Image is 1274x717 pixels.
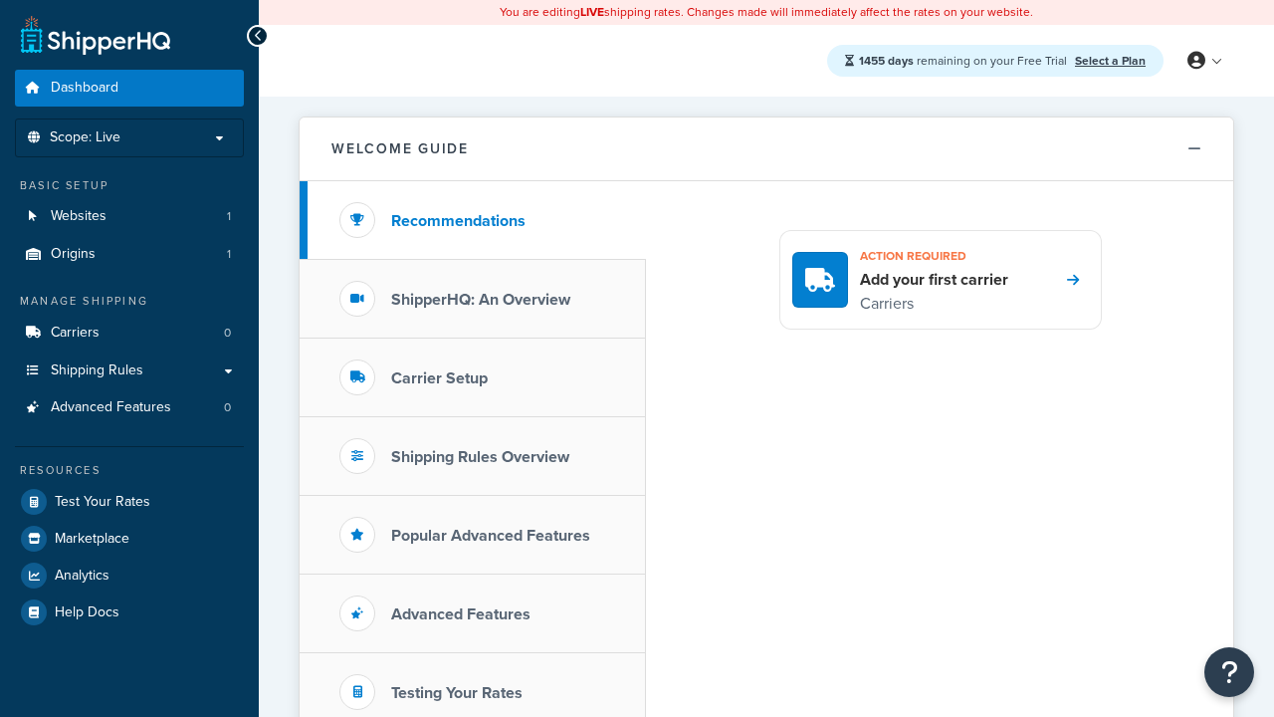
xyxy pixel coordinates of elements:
[51,362,143,379] span: Shipping Rules
[859,52,1070,70] span: remaining on your Free Trial
[860,269,1008,291] h4: Add your first carrier
[224,399,231,416] span: 0
[51,325,100,342] span: Carriers
[15,236,244,273] li: Origins
[391,684,523,702] h3: Testing Your Rates
[15,389,244,426] li: Advanced Features
[50,129,120,146] span: Scope: Live
[15,198,244,235] li: Websites
[391,527,590,545] h3: Popular Advanced Features
[227,246,231,263] span: 1
[15,198,244,235] a: Websites1
[391,605,531,623] h3: Advanced Features
[55,604,119,621] span: Help Docs
[224,325,231,342] span: 0
[15,389,244,426] a: Advanced Features0
[1075,52,1146,70] a: Select a Plan
[51,246,96,263] span: Origins
[391,448,569,466] h3: Shipping Rules Overview
[227,208,231,225] span: 1
[331,141,469,156] h2: Welcome Guide
[15,484,244,520] a: Test Your Rates
[860,291,1008,317] p: Carriers
[15,315,244,352] li: Carriers
[391,291,570,309] h3: ShipperHQ: An Overview
[15,70,244,107] a: Dashboard
[51,399,171,416] span: Advanced Features
[1204,647,1254,697] button: Open Resource Center
[15,595,244,630] a: Help Docs
[15,315,244,352] a: Carriers0
[15,353,244,389] a: Shipping Rules
[15,558,244,594] a: Analytics
[580,3,604,21] b: LIVE
[859,52,914,70] strong: 1455 days
[55,531,129,548] span: Marketplace
[15,462,244,479] div: Resources
[391,212,526,230] h3: Recommendations
[300,118,1233,181] button: Welcome Guide
[15,293,244,310] div: Manage Shipping
[860,243,1008,269] h3: Action required
[51,80,118,97] span: Dashboard
[51,208,106,225] span: Websites
[15,521,244,557] a: Marketplace
[55,568,109,585] span: Analytics
[391,369,488,387] h3: Carrier Setup
[15,236,244,273] a: Origins1
[55,494,150,511] span: Test Your Rates
[15,177,244,194] div: Basic Setup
